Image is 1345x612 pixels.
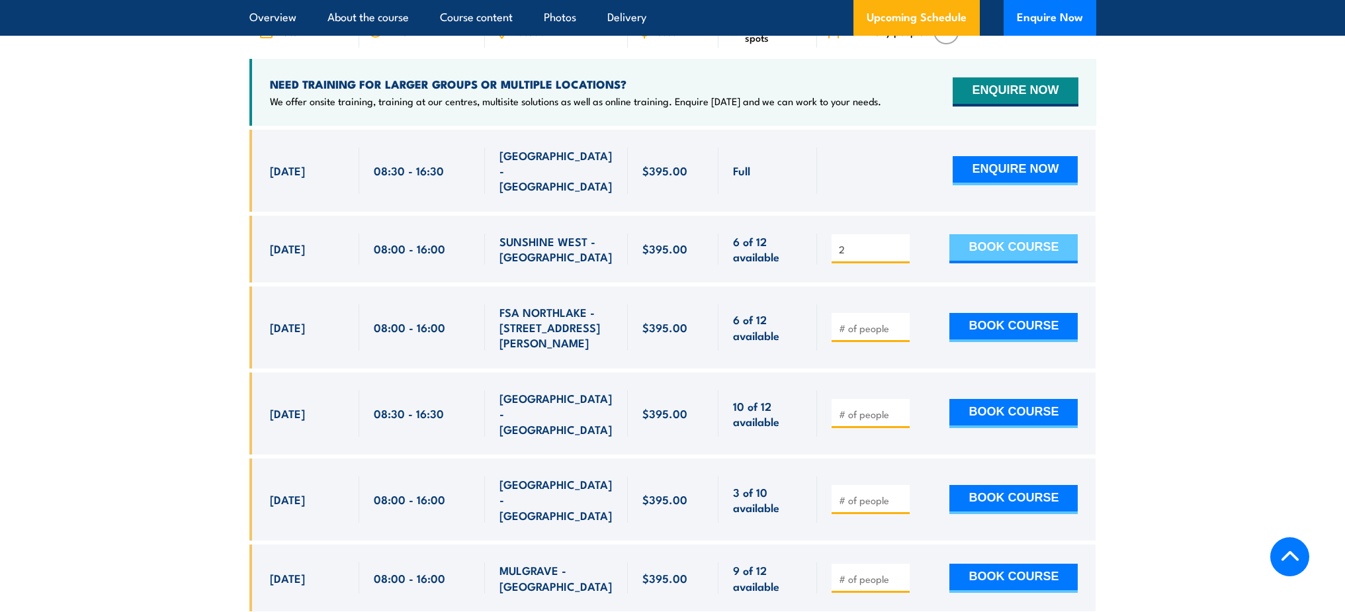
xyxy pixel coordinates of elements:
[499,234,613,265] span: SUNSHINE WEST - [GEOGRAPHIC_DATA]
[642,320,687,335] span: $395.00
[374,320,445,335] span: 08:00 - 16:00
[374,163,444,178] span: 08:30 - 16:30
[733,312,803,343] span: 6 of 12 available
[733,484,803,515] span: 3 of 10 available
[745,21,808,43] span: Available spots
[374,570,445,586] span: 08:00 - 16:00
[642,492,687,507] span: $395.00
[642,570,687,586] span: $395.00
[270,77,881,91] h4: NEED TRAINING FOR LARGER GROUPS OR MULTIPLE LOCATIONS?
[374,492,445,507] span: 08:00 - 16:00
[642,163,687,178] span: $395.00
[733,163,750,178] span: Full
[277,26,298,37] span: Date
[845,26,930,37] span: How many people?
[733,398,803,429] span: 10 of 12 available
[839,408,905,421] input: # of people
[270,406,305,421] span: [DATE]
[656,26,675,37] span: Cost
[949,485,1078,514] button: BOOK COURSE
[642,406,687,421] span: $395.00
[513,26,550,37] span: Location
[499,562,613,593] span: MULGRAVE - [GEOGRAPHIC_DATA]
[839,572,905,586] input: # of people
[949,399,1078,428] button: BOOK COURSE
[374,406,444,421] span: 08:30 - 16:30
[499,304,613,351] span: FSA NORTHLAKE - [STREET_ADDRESS][PERSON_NAME]
[839,243,905,256] input: # of people
[499,148,613,194] span: [GEOGRAPHIC_DATA] - [GEOGRAPHIC_DATA]
[270,241,305,256] span: [DATE]
[949,313,1078,342] button: BOOK COURSE
[839,494,905,507] input: # of people
[270,163,305,178] span: [DATE]
[270,95,881,108] p: We offer onsite training, training at our centres, multisite solutions as well as online training...
[374,241,445,256] span: 08:00 - 16:00
[499,476,613,523] span: [GEOGRAPHIC_DATA] - [GEOGRAPHIC_DATA]
[270,570,305,586] span: [DATE]
[949,234,1078,263] button: BOOK COURSE
[270,492,305,507] span: [DATE]
[642,241,687,256] span: $395.00
[953,77,1078,107] button: ENQUIRE NOW
[733,562,803,593] span: 9 of 12 available
[499,390,613,437] span: [GEOGRAPHIC_DATA] - [GEOGRAPHIC_DATA]
[949,564,1078,593] button: BOOK COURSE
[387,26,408,37] span: Time
[733,234,803,265] span: 6 of 12 available
[839,322,905,335] input: # of people
[270,320,305,335] span: [DATE]
[953,156,1078,185] button: ENQUIRE NOW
